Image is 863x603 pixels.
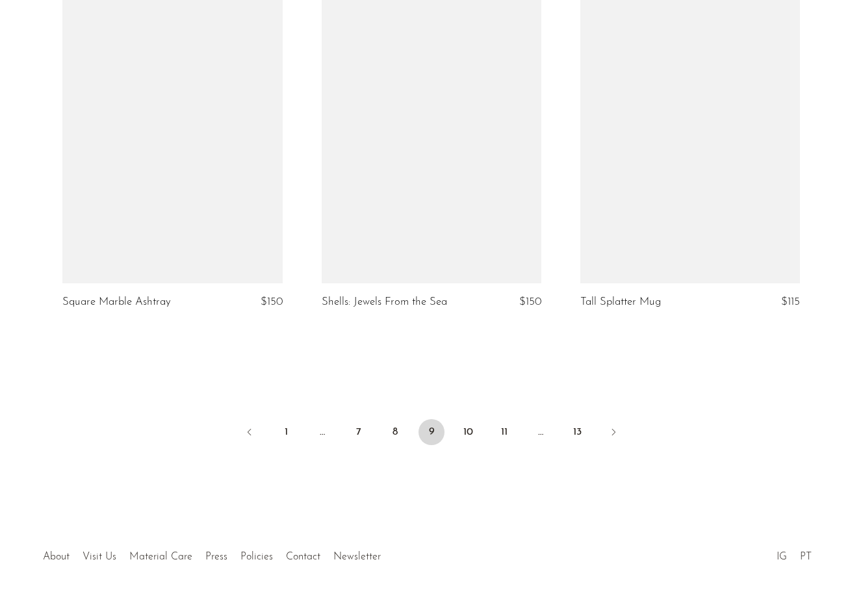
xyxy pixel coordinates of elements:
a: Square Marble Ashtray [62,296,171,308]
span: … [309,419,335,445]
span: $115 [781,296,800,307]
a: About [43,552,70,562]
span: 9 [419,419,444,445]
span: … [528,419,554,445]
a: Policies [240,552,273,562]
a: 10 [455,419,481,445]
a: IG [777,552,787,562]
a: Contact [286,552,320,562]
ul: Quick links [36,541,387,566]
a: 1 [273,419,299,445]
a: Previous [237,419,263,448]
a: 13 [564,419,590,445]
a: PT [800,552,812,562]
a: 8 [382,419,408,445]
span: $150 [519,296,541,307]
a: Material Care [129,552,192,562]
a: Visit Us [83,552,116,562]
a: Shells: Jewels From the Sea [322,296,447,308]
a: Tall Splatter Mug [580,296,661,308]
a: Next [600,419,626,448]
ul: Social Medias [770,541,818,566]
a: 11 [491,419,517,445]
span: $150 [261,296,283,307]
a: 7 [346,419,372,445]
a: Press [205,552,227,562]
